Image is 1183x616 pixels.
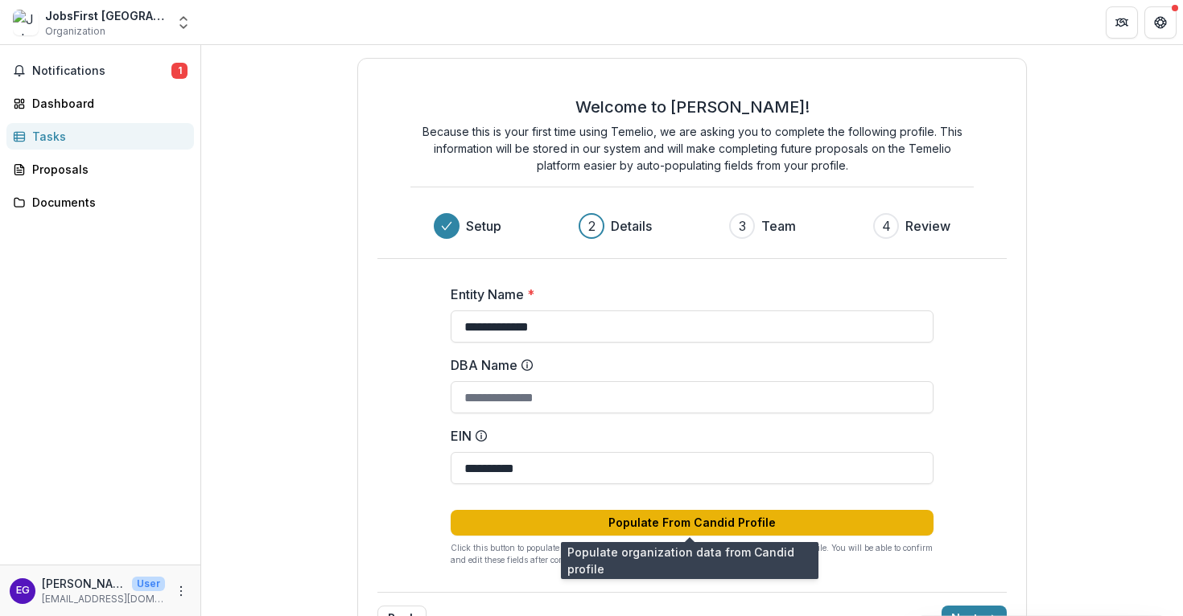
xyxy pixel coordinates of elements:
[6,90,194,117] a: Dashboard
[588,216,596,236] div: 2
[172,6,195,39] button: Open entity switcher
[32,64,171,78] span: Notifications
[32,194,181,211] div: Documents
[132,577,165,591] p: User
[410,123,974,174] p: Because this is your first time using Temelio, we are asking you to complete the following profil...
[739,216,746,236] div: 3
[451,542,934,566] p: Click this button to populate core profile fields in [GEOGRAPHIC_DATA] from your Candid profile. ...
[32,161,181,178] div: Proposals
[6,189,194,216] a: Documents
[42,592,165,606] p: [EMAIL_ADDRESS][DOMAIN_NAME]
[466,216,501,236] h3: Setup
[882,216,891,236] div: 4
[32,95,181,112] div: Dashboard
[45,7,166,24] div: JobsFirst [GEOGRAPHIC_DATA]
[451,426,924,446] label: EIN
[13,10,39,35] img: JobsFirst NYC
[45,24,105,39] span: Organization
[171,581,191,601] button: More
[6,156,194,183] a: Proposals
[451,510,934,536] button: Populate From Candid Profile
[1144,6,1177,39] button: Get Help
[611,216,652,236] h3: Details
[434,213,950,239] div: Progress
[1106,6,1138,39] button: Partners
[6,123,194,150] a: Tasks
[575,97,810,117] h2: Welcome to [PERSON_NAME]!
[32,128,181,145] div: Tasks
[16,585,30,596] div: Evy Gonzalez
[42,575,126,592] p: [PERSON_NAME]
[6,58,194,84] button: Notifications1
[451,285,924,304] label: Entity Name
[761,216,796,236] h3: Team
[451,355,924,375] label: DBA Name
[905,216,950,236] h3: Review
[171,63,188,79] span: 1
